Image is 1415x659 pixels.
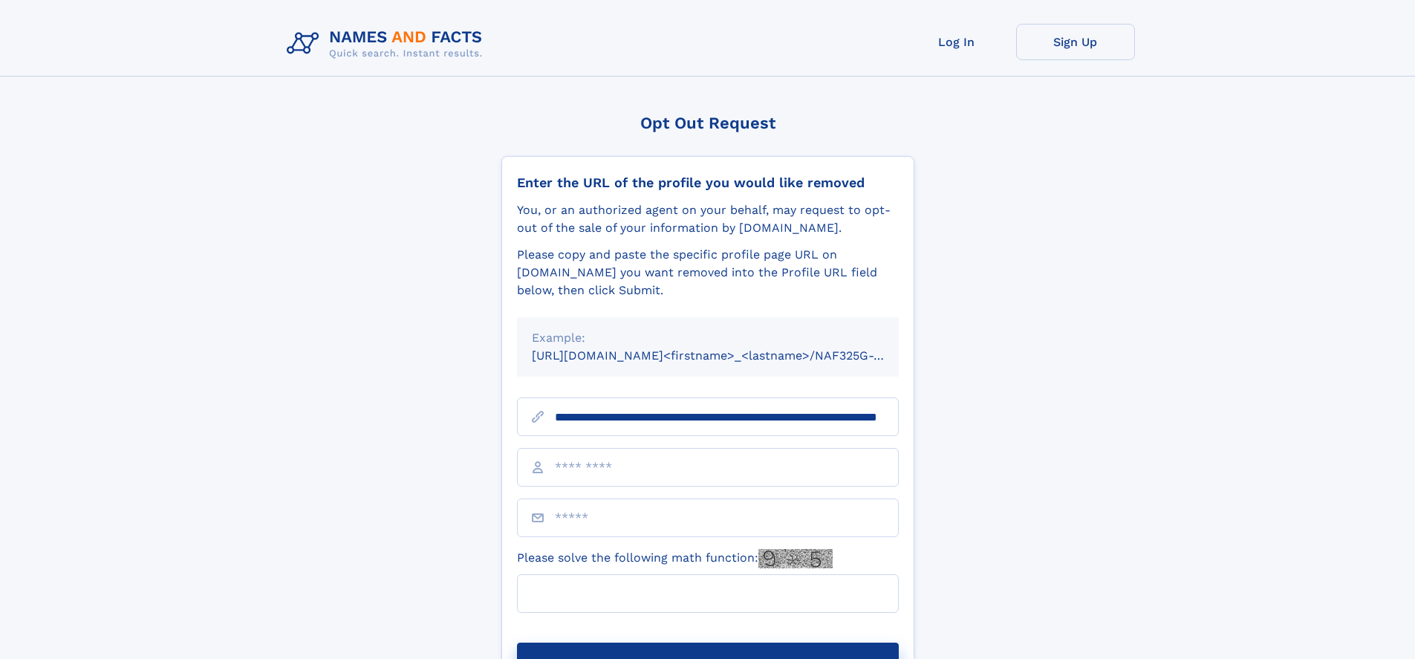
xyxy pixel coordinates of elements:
[897,24,1016,60] a: Log In
[517,175,899,191] div: Enter the URL of the profile you would like removed
[517,549,833,568] label: Please solve the following math function:
[501,114,914,132] div: Opt Out Request
[532,329,884,347] div: Example:
[532,348,927,363] small: [URL][DOMAIN_NAME]<firstname>_<lastname>/NAF325G-xxxxxxxx
[517,201,899,237] div: You, or an authorized agent on your behalf, may request to opt-out of the sale of your informatio...
[517,246,899,299] div: Please copy and paste the specific profile page URL on [DOMAIN_NAME] you want removed into the Pr...
[281,24,495,64] img: Logo Names and Facts
[1016,24,1135,60] a: Sign Up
